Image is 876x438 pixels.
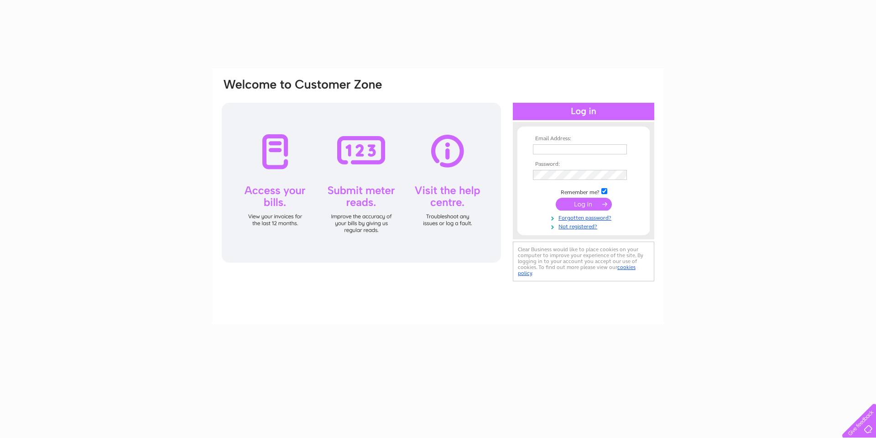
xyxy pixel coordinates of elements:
[556,198,612,211] input: Submit
[531,187,636,196] td: Remember me?
[531,136,636,142] th: Email Address:
[513,242,654,281] div: Clear Business would like to place cookies on your computer to improve your experience of the sit...
[533,213,636,222] a: Forgotten password?
[531,161,636,168] th: Password:
[518,264,636,276] a: cookies policy
[533,222,636,230] a: Not registered?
